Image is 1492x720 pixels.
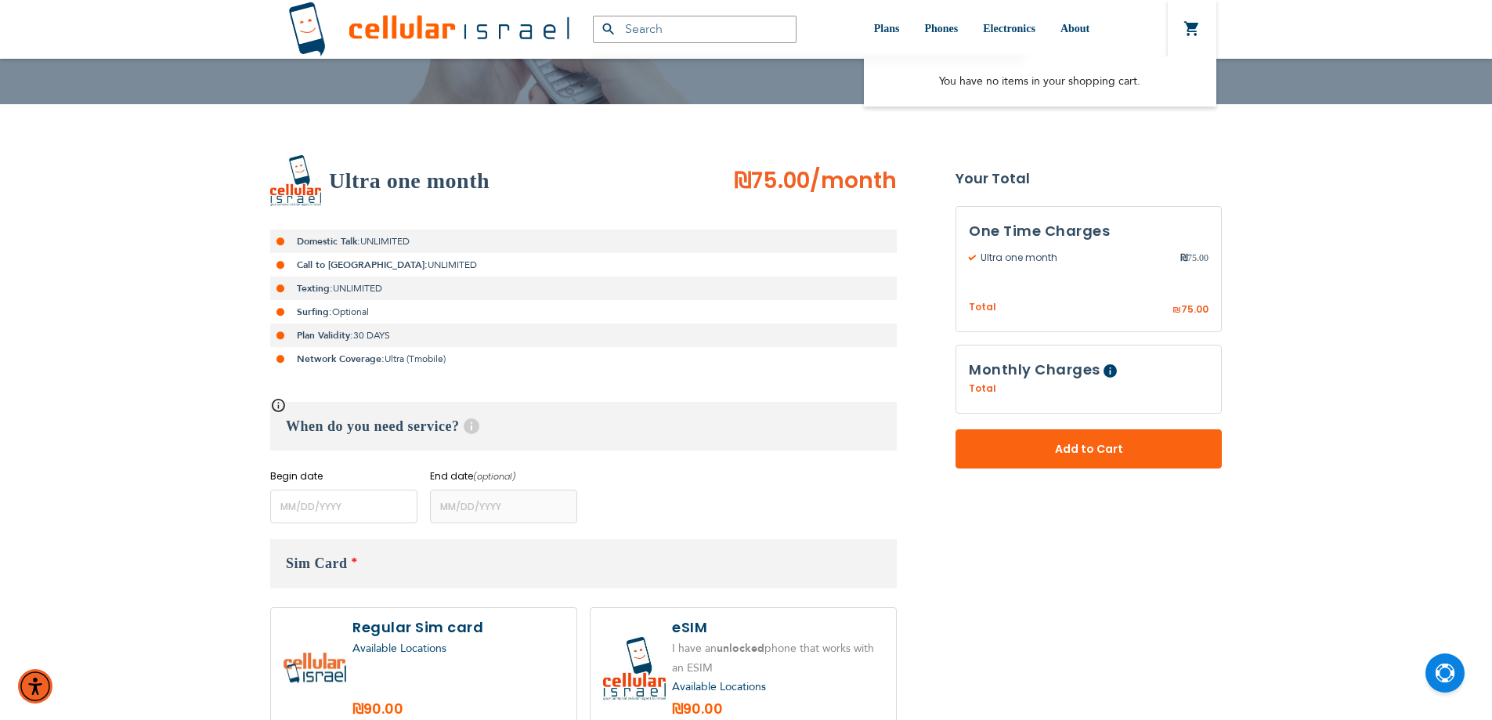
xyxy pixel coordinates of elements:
[956,167,1222,190] strong: Your Total
[270,469,417,483] label: Begin date
[1104,364,1117,378] span: Help
[810,165,897,197] span: /month
[969,251,1180,265] span: Ultra one month
[270,490,417,523] input: MM/DD/YYYY
[270,347,897,371] li: Ultra (Tmobile)
[969,360,1100,379] span: Monthly Charges
[874,23,900,34] span: Plans
[734,165,810,196] span: ₪75.00
[329,165,490,197] h2: Ultra one month
[473,470,516,483] i: (optional)
[939,74,1140,89] span: You have no items in your shopping cart.
[288,2,569,57] img: Cellular Israel Logo
[270,230,897,253] li: UNLIMITED
[969,219,1208,243] h3: One Time Charges
[352,641,446,656] a: Available Locations
[1172,303,1181,317] span: ₪
[270,300,897,324] li: Optional
[969,382,996,396] span: Total
[270,324,897,347] li: 30 DAYS
[672,679,766,694] a: Available Locations
[430,469,577,483] label: End date
[270,253,897,277] li: UNLIMITED
[270,402,897,450] h3: When do you need service?
[1060,23,1089,34] span: About
[983,23,1035,34] span: Electronics
[593,16,797,43] input: Search
[297,235,360,248] strong: Domestic Talk:
[430,490,577,523] input: MM/DD/YYYY
[297,353,385,365] strong: Network Coverage:
[956,429,1222,469] button: Add to Cart
[1180,251,1208,265] span: 75.00
[1180,251,1187,265] span: ₪
[270,155,321,207] img: Ultra one month
[969,300,996,315] span: Total
[1007,441,1170,458] span: Add to Cart
[297,306,332,318] strong: Surfing:
[1181,302,1208,316] span: 75.00
[297,282,333,295] strong: Texting:
[18,669,52,704] div: Accessibility Menu
[464,418,479,434] span: Help
[924,23,958,34] span: Phones
[286,555,348,571] span: Sim Card
[297,259,428,271] strong: Call to [GEOGRAPHIC_DATA]:
[297,329,353,342] strong: Plan Validity:
[270,277,897,300] li: UNLIMITED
